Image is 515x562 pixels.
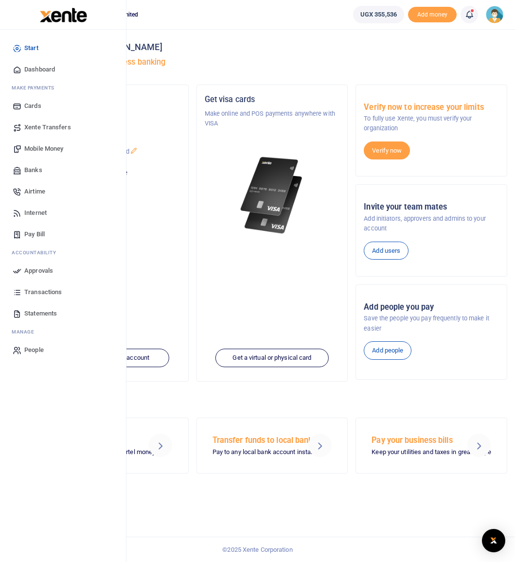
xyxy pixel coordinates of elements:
[364,341,411,360] a: Add people
[8,181,118,202] a: Airtime
[8,202,118,224] a: Internet
[8,37,118,59] a: Start
[8,138,118,159] a: Mobile Money
[238,152,306,239] img: xente-_physical_cards.png
[364,242,408,260] a: Add users
[364,302,499,312] h5: Add people you pay
[40,8,87,22] img: logo-large
[196,418,348,473] a: Transfer funds to local banks Pay to any local bank account instantly
[364,141,410,160] a: Verify now
[364,103,499,112] h5: Verify now to increase your limits
[8,260,118,281] a: Approvals
[24,229,45,239] span: Pay Bill
[8,95,118,117] a: Cards
[372,436,459,445] h5: Pay your business bills
[8,324,118,339] li: M
[364,114,499,134] p: To fully use Xente, you must verify your organization
[53,447,141,457] p: MTN mobile money and Airtel money
[24,144,63,154] span: Mobile Money
[24,287,62,297] span: Transactions
[482,529,505,552] div: Open Intercom Messenger
[17,84,54,91] span: ake Payments
[24,165,42,175] span: Banks
[372,447,459,457] p: Keep your utilities and taxes in great shape
[24,208,47,218] span: Internet
[8,281,118,303] a: Transactions
[205,95,340,105] h5: Get visa cards
[364,202,499,212] h5: Invite your team mates
[19,249,56,256] span: countability
[408,7,457,23] span: Add money
[8,159,118,181] a: Banks
[24,266,53,276] span: Approvals
[213,447,300,457] p: Pay to any local bank account instantly
[39,11,87,18] a: logo-small logo-large logo-large
[24,345,44,355] span: People
[408,10,457,18] a: Add money
[8,59,118,80] a: Dashboard
[349,6,408,23] li: Wallet ballance
[37,394,507,405] h4: Make a transaction
[8,224,118,245] a: Pay Bill
[8,303,118,324] a: Statements
[364,214,499,234] p: Add initiators, approvers and admins to your account
[355,418,507,473] a: Pay your business bills Keep your utilities and taxes in great shape
[215,349,328,368] a: Get a virtual or physical card
[17,328,35,335] span: anage
[24,187,45,196] span: Airtime
[486,6,503,23] img: profile-user
[8,117,118,138] a: Xente Transfers
[8,80,118,95] li: M
[24,123,71,132] span: Xente Transfers
[353,6,404,23] a: UGX 355,536
[37,57,507,67] h5: Welcome to better business banking
[24,309,57,318] span: Statements
[486,6,507,23] a: profile-user
[24,43,38,53] span: Start
[37,42,507,53] h4: Hello Onzimai [PERSON_NAME]
[205,109,340,129] p: Make online and POS payments anywhere with VISA
[213,436,300,445] h5: Transfer funds to local banks
[8,245,118,260] li: Ac
[408,7,457,23] li: Toup your wallet
[360,10,397,19] span: UGX 355,536
[24,65,55,74] span: Dashboard
[8,339,118,361] a: People
[24,101,41,111] span: Cards
[364,314,499,334] p: Save the people you pay frequently to make it easier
